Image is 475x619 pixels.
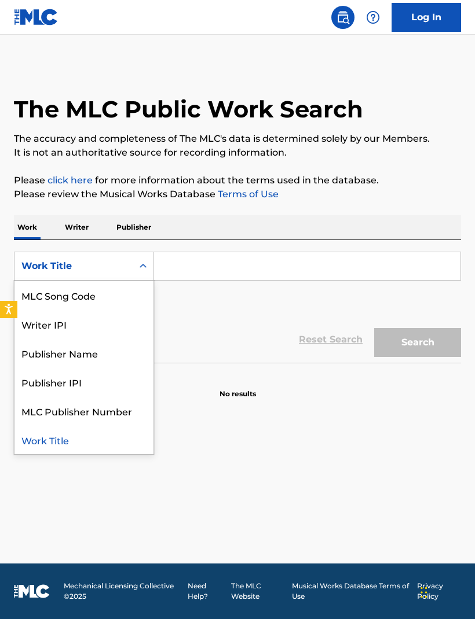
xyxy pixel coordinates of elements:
iframe: Chat Widget [417,563,475,619]
img: MLC Logo [14,9,59,25]
a: click here [47,175,93,186]
a: Need Help? [188,581,224,602]
div: Writer IPI [14,309,154,338]
div: Work Title [21,259,126,273]
div: MLC Song Code [14,281,154,309]
img: search [336,10,350,24]
p: No results [220,375,256,399]
h1: The MLC Public Work Search [14,95,363,124]
p: Please for more information about the terms used in the database. [14,174,461,187]
a: Public Search [331,6,355,29]
p: The accuracy and completeness of The MLC's data is determined solely by our Members. [14,132,461,146]
a: Musical Works Database Terms of Use [292,581,410,602]
div: Work Title [14,425,154,454]
p: Publisher [113,215,155,240]
div: Publisher IPI [14,367,154,396]
div: MLC Publisher Number [14,396,154,425]
span: Mechanical Licensing Collective © 2025 [64,581,181,602]
div: Drag [421,575,427,610]
div: Help [361,6,385,29]
img: logo [14,584,50,598]
p: Writer [61,215,92,240]
a: Log In [392,3,461,32]
div: Publisher Name [14,338,154,367]
a: Terms of Use [215,189,279,200]
p: Work [14,215,41,240]
a: The MLC Website [231,581,285,602]
img: help [366,10,380,24]
p: Please review the Musical Works Database [14,187,461,201]
form: Search Form [14,252,461,363]
p: It is not an authoritative source for recording information. [14,146,461,160]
